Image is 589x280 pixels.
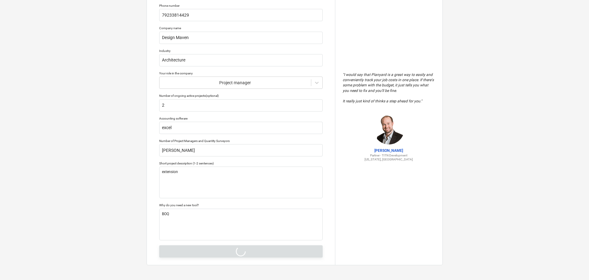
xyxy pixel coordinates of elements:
[159,49,323,53] div: Industry
[343,153,435,157] p: Partner - TITN Development
[159,32,323,44] input: Company name
[159,26,323,30] div: Company name
[343,148,435,153] p: [PERSON_NAME]
[558,250,589,280] iframe: Chat Widget
[159,4,323,8] div: Phone number
[159,139,323,143] div: Number of Project Managers and Quantity Surveyors
[159,144,323,156] input: Number of Project Managers and Quantity Surveyors
[159,167,323,198] textarea: extension
[159,209,323,240] textarea: BOQ
[159,94,323,98] div: Number of ongoing active projects (optional)
[159,116,323,120] div: Accounting software
[159,54,323,66] input: Industry
[159,203,323,207] div: Why do you need a new tool?
[159,99,323,112] input: Number of ongoing active projects
[159,71,323,75] div: Your role in the company
[159,9,323,21] input: Your phone number
[373,114,404,144] img: Jordan Cohen
[159,161,323,165] div: Short project description (1-2 sentences)
[343,72,435,104] p: " I would say that Planyard is a great way to easily and conveniently track your job costs in one...
[343,157,435,161] p: [US_STATE], [GEOGRAPHIC_DATA]
[159,122,323,134] input: Accounting software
